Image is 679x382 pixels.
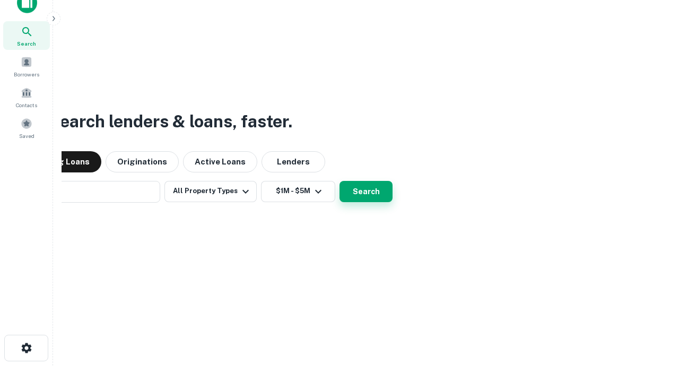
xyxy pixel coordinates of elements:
[626,297,679,348] iframe: Chat Widget
[3,114,50,142] a: Saved
[19,132,34,140] span: Saved
[106,151,179,172] button: Originations
[261,181,335,202] button: $1M - $5M
[3,52,50,81] a: Borrowers
[183,151,257,172] button: Active Loans
[339,181,393,202] button: Search
[3,21,50,50] a: Search
[3,83,50,111] a: Contacts
[17,39,36,48] span: Search
[262,151,325,172] button: Lenders
[48,109,292,134] h3: Search lenders & loans, faster.
[16,101,37,109] span: Contacts
[164,181,257,202] button: All Property Types
[14,70,39,79] span: Borrowers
